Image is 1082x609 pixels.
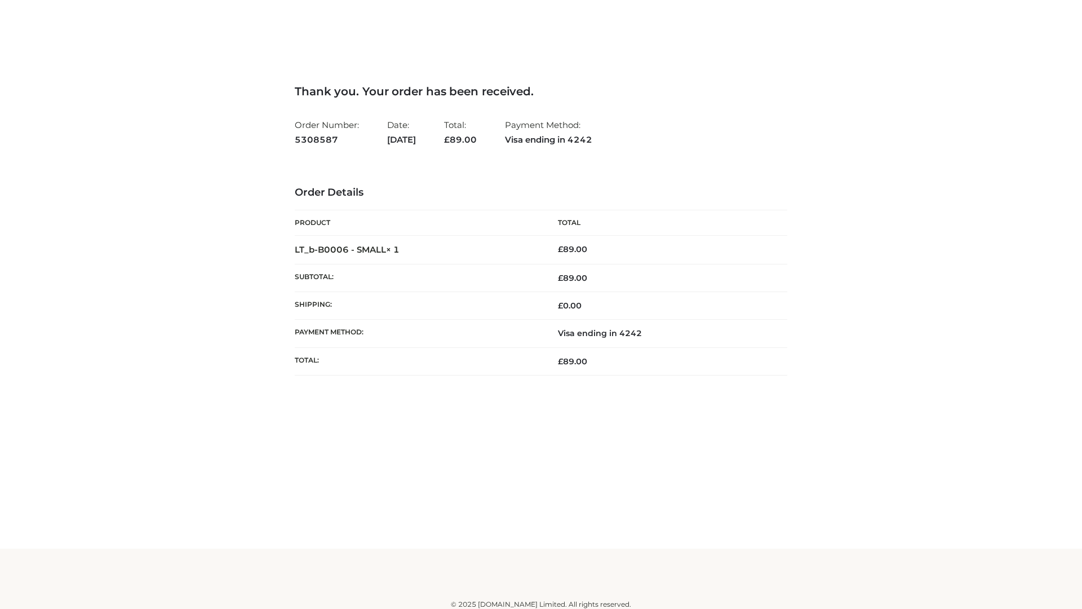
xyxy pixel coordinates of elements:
span: 89.00 [558,356,587,367]
strong: × 1 [386,244,400,255]
bdi: 89.00 [558,244,587,254]
h3: Thank you. Your order has been received. [295,85,787,98]
li: Payment Method: [505,115,592,149]
td: Visa ending in 4242 [541,320,787,347]
span: £ [558,273,563,283]
strong: 5308587 [295,133,359,147]
bdi: 0.00 [558,301,582,311]
span: £ [558,244,563,254]
th: Payment method: [295,320,541,347]
span: £ [558,301,563,311]
span: 89.00 [444,134,477,145]
li: Total: [444,115,477,149]
th: Total: [295,347,541,375]
span: £ [558,356,563,367]
th: Total [541,210,787,236]
li: Order Number: [295,115,359,149]
li: Date: [387,115,416,149]
h3: Order Details [295,187,787,199]
strong: LT_b-B0006 - SMALL [295,244,400,255]
th: Shipping: [295,292,541,320]
strong: [DATE] [387,133,416,147]
span: 89.00 [558,273,587,283]
th: Subtotal: [295,264,541,292]
span: £ [444,134,450,145]
strong: Visa ending in 4242 [505,133,592,147]
th: Product [295,210,541,236]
